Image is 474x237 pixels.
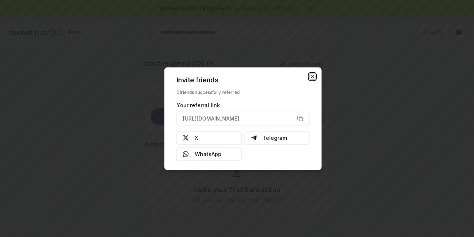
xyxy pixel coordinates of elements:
img: Whatsapp [183,151,189,157]
img: X [183,135,189,141]
img: Telegram [251,135,257,141]
button: X [177,131,242,144]
div: Your referral link [177,101,310,109]
div: 0 friends successfully referred [177,89,310,95]
span: [URL][DOMAIN_NAME] [183,115,239,122]
button: Telegram [244,131,310,144]
button: [URL][DOMAIN_NAME] [177,112,310,125]
button: WhatsApp [177,147,242,161]
h2: Invite friends [177,76,310,83]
